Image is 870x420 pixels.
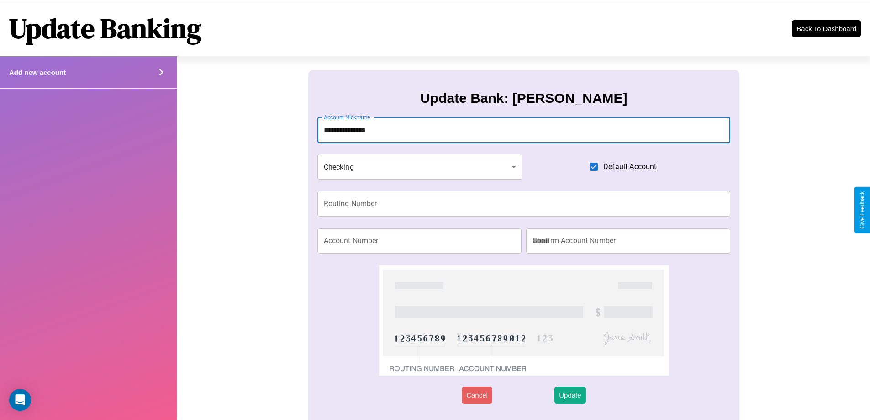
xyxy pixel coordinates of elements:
button: Back To Dashboard [792,20,861,37]
div: Checking [317,154,523,180]
button: Update [554,387,585,404]
label: Account Nickname [324,113,370,121]
span: Default Account [603,161,656,172]
h4: Add new account [9,69,66,76]
h3: Update Bank: [PERSON_NAME] [420,90,627,106]
div: Give Feedback [859,191,865,229]
h1: Update Banking [9,10,201,47]
img: check [379,265,668,376]
div: Open Intercom Messenger [9,389,31,411]
button: Cancel [462,387,492,404]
